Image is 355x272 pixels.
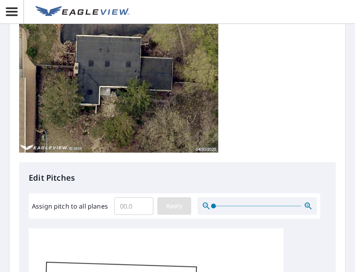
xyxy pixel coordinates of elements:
[31,1,134,23] a: EV Logo
[164,201,185,211] span: Apply
[32,201,108,211] label: Assign pitch to all planes
[29,172,326,184] p: Edit Pitches
[157,197,191,215] button: Apply
[35,6,129,18] img: EV Logo
[114,195,153,217] input: 00.0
